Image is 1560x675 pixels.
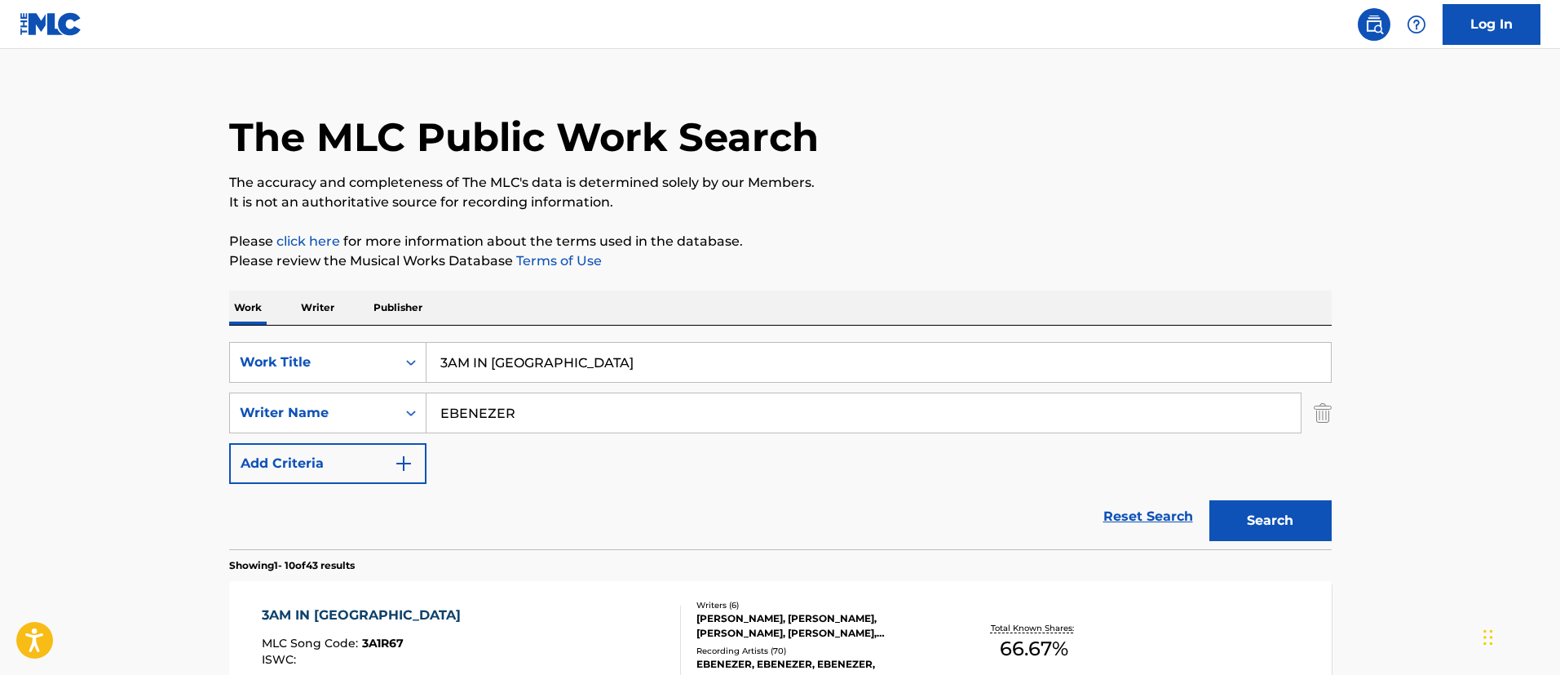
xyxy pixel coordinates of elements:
[362,636,404,651] span: 3A1R67
[1358,8,1390,41] a: Public Search
[696,611,943,641] div: [PERSON_NAME], [PERSON_NAME], [PERSON_NAME], [PERSON_NAME], [PERSON_NAME], [PERSON_NAME]
[1443,4,1540,45] a: Log In
[1314,393,1332,433] img: Delete Criterion
[1209,500,1332,541] button: Search
[1095,499,1201,535] a: Reset Search
[229,558,355,573] p: Showing 1 - 10 of 43 results
[1407,15,1426,34] img: help
[394,454,413,473] img: 9d2ae6d4665cec9f34b9.svg
[229,342,1332,549] form: Search Form
[296,291,339,325] p: Writer
[1400,8,1433,41] div: Help
[229,113,819,162] h1: The MLC Public Work Search
[240,353,387,372] div: Work Title
[1483,613,1493,662] div: Drag
[229,173,1332,193] p: The accuracy and completeness of The MLC's data is determined solely by our Members.
[229,251,1332,271] p: Please review the Musical Works Database
[1000,634,1068,664] span: 66.67 %
[276,233,340,249] a: click here
[262,636,362,651] span: MLC Song Code :
[229,291,267,325] p: Work
[20,12,82,36] img: MLC Logo
[240,403,387,423] div: Writer Name
[262,652,300,667] span: ISWC :
[991,622,1078,634] p: Total Known Shares:
[696,599,943,611] div: Writers ( 6 )
[262,606,469,625] div: 3AM IN [GEOGRAPHIC_DATA]
[696,645,943,657] div: Recording Artists ( 70 )
[513,253,602,269] a: Terms of Use
[1478,597,1560,675] iframe: Chat Widget
[229,443,426,484] button: Add Criteria
[229,193,1332,212] p: It is not an authoritative source for recording information.
[229,232,1332,251] p: Please for more information about the terms used in the database.
[369,291,427,325] p: Publisher
[1364,15,1384,34] img: search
